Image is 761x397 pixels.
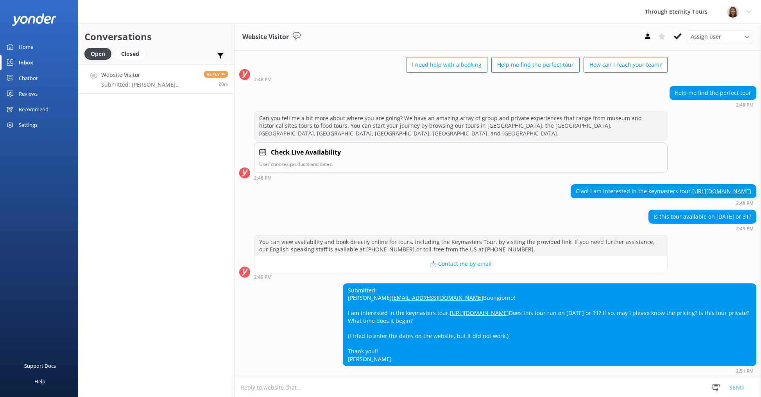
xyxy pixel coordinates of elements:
h4: Website Visitor [101,71,198,79]
strong: 2:48 PM [736,103,754,107]
div: Aug 25 2025 02:48pm (UTC +02:00) Europe/Amsterdam [254,77,668,82]
h4: Check Live Availability [271,148,341,158]
div: Closed [115,48,145,60]
div: Home [19,39,33,55]
strong: 2:49 PM [736,226,754,231]
span: Aug 25 2025 02:51pm (UTC +02:00) Europe/Amsterdam [218,81,228,87]
span: Assign user [691,32,721,41]
div: Chatbot [19,70,38,86]
div: You can view availability and book directly online for tours, including the Keymasters Tour, by v... [254,235,667,256]
img: yonder-white-logo.png [12,13,57,26]
div: Aug 25 2025 02:48pm (UTC +02:00) Europe/Amsterdam [670,102,756,107]
h2: Conversations [84,29,228,44]
div: Help me find the perfect tour [670,86,756,100]
strong: 2:48 PM [254,176,272,180]
strong: 2:49 PM [254,275,272,280]
div: Help [34,374,45,389]
h3: Website Visitor [242,32,289,42]
div: Submitted: [PERSON_NAME] Buongiorno! I am interested in the keymasters tour. Does this tour run o... [343,284,756,366]
div: Recommend [19,101,48,117]
div: Aug 25 2025 02:49pm (UTC +02:00) Europe/Amsterdam [254,274,668,280]
div: Can you tell me a bit more about where you are going? We have an amazing array of group and priva... [254,112,667,140]
p: User chooses products and dates. [259,160,663,168]
div: Support Docs [24,358,56,374]
a: Closed [115,49,149,58]
div: Reviews [19,86,38,101]
div: Inbox [19,55,33,70]
div: Settings [19,117,38,133]
a: Open [84,49,115,58]
button: How can I reach your team? [584,57,668,73]
button: I need help with a booking [406,57,487,73]
a: [URL][DOMAIN_NAME] [692,187,751,195]
a: [EMAIL_ADDRESS][DOMAIN_NAME] [392,294,483,301]
strong: 2:48 PM [254,77,272,82]
div: Aug 25 2025 02:51pm (UTC +02:00) Europe/Amsterdam [343,368,756,374]
div: Aug 25 2025 02:48pm (UTC +02:00) Europe/Amsterdam [571,200,756,206]
a: Website VisitorSubmitted: [PERSON_NAME] [EMAIL_ADDRESS][DOMAIN_NAME] Buongiorno! I am interested ... [79,64,234,94]
div: Ciao! I am interested in the keymasters tour. [571,185,756,198]
div: Aug 25 2025 02:49pm (UTC +02:00) Europe/Amsterdam [648,226,756,231]
a: [URL][DOMAIN_NAME] [450,309,509,317]
strong: 2:51 PM [736,369,754,374]
button: 📩 Contact me by email [254,256,667,272]
img: 725-1755267273.png [727,6,739,18]
div: Is this tour available on [DATE] or 31? [649,210,756,223]
button: Help me find the perfect tour [491,57,580,73]
div: Open [84,48,111,60]
div: Aug 25 2025 02:48pm (UTC +02:00) Europe/Amsterdam [254,175,668,180]
p: Submitted: [PERSON_NAME] [EMAIL_ADDRESS][DOMAIN_NAME] Buongiorno! I am interested in the keymaste... [101,81,198,88]
span: Reply [204,71,228,78]
strong: 2:48 PM [736,201,754,206]
div: Assign User [687,30,753,43]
